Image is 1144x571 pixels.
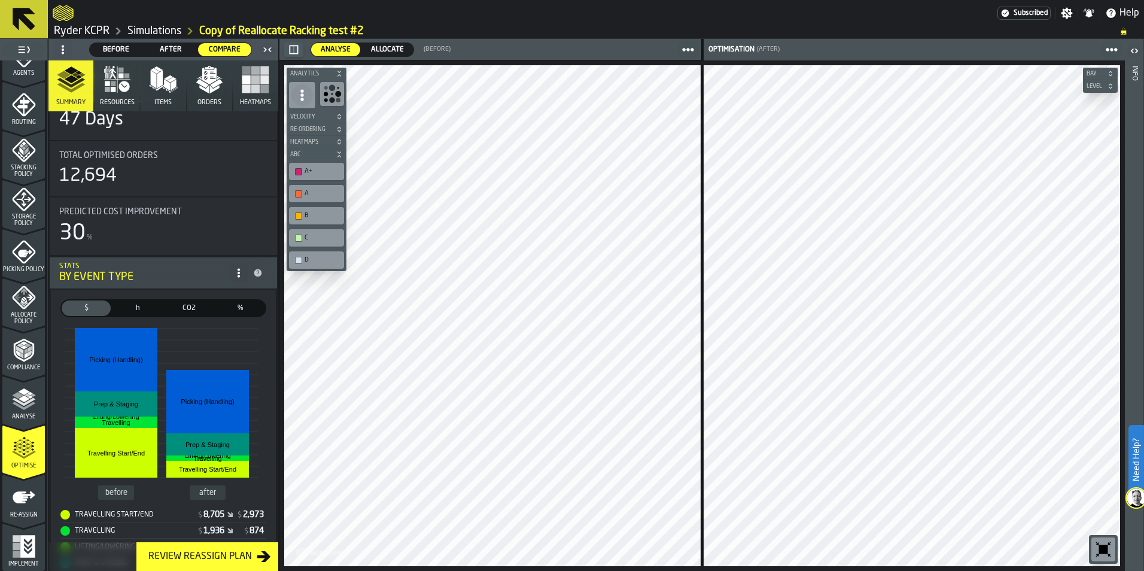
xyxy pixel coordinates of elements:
div: thumb [90,43,143,56]
span: Agents [2,70,45,77]
div: thumb [165,300,214,316]
span: % [87,233,93,242]
a: logo-header [53,2,74,24]
div: A+ [305,168,340,175]
div: A [305,190,340,198]
div: button-toolbar-undefined [1089,535,1118,564]
li: menu Compliance [2,327,45,375]
span: Heatmaps [288,139,333,145]
a: link-to-/wh/i/e7c9458a-e06e-4081-83c7-e9dda86d60fd [127,25,181,38]
label: button-switch-multi-Compare [197,42,252,57]
label: button-switch-multi-After [144,42,198,57]
span: % [218,303,263,314]
label: button-switch-multi-CO2 [163,299,215,317]
span: Help [1119,6,1139,20]
label: Need Help? [1130,426,1143,493]
span: After [149,44,193,55]
label: button-toggle-Close me [259,42,276,57]
span: Storage Policy [2,214,45,227]
div: Info [1130,63,1139,568]
nav: Breadcrumb [53,24,1139,38]
div: Title [59,151,267,160]
div: Travelling [60,526,197,536]
div: button-toolbar-undefined [287,160,346,183]
label: button-toggle-Notifications [1078,7,1100,19]
button: button- [287,136,346,148]
a: link-to-/wh/i/e7c9458a-e06e-4081-83c7-e9dda86d60fd [54,25,109,38]
li: menu Routing [2,81,45,129]
span: Heatmaps [240,99,271,107]
div: Menu Subscription [997,7,1051,20]
li: menu Optimise [2,425,45,473]
li: menu Picking Policy [2,229,45,277]
span: h [115,303,160,314]
span: Compare [203,44,247,55]
span: Velocity [288,114,333,120]
div: thumb [361,43,413,56]
div: Stat Value [243,510,264,520]
span: Re-Ordering [288,126,333,133]
label: button-toggle-Settings [1056,7,1078,19]
div: thumb [113,300,162,316]
span: Total Optimised Orders [59,151,158,160]
span: Orders [197,99,221,107]
button: button- [284,42,303,57]
span: Before [95,44,138,55]
li: menu Stacking Policy [2,130,45,178]
div: stat-Duration 9/1/2024 — 10/17/2024 [50,85,277,140]
span: Analytics [288,71,333,77]
div: thumb [62,300,111,316]
button: button-Review Reassign Plan [136,542,278,571]
div: Title [59,207,267,217]
button: button- [287,123,346,135]
a: logo-header [287,540,354,564]
div: B [305,212,340,220]
li: menu Analyse [2,376,45,424]
text: before [105,488,127,497]
span: (After) [757,45,780,53]
div: Stat Value [203,510,224,520]
div: button-toolbar-undefined [318,80,346,111]
div: 30 [59,221,86,245]
label: button-toggle-Open [1126,41,1143,63]
div: button-toolbar-undefined [287,249,346,271]
label: button-switch-multi-Analyse [311,42,361,57]
label: button-switch-multi-Cost [60,299,112,317]
div: stat-Predicted Cost Improvement [50,198,277,255]
div: Stat Value [250,526,264,536]
div: D [291,254,342,266]
span: (Before) [424,45,451,53]
button: button- [287,68,346,80]
div: stat-Total Optimised Orders [50,141,277,196]
li: menu Agents [2,32,45,80]
div: thumb [144,43,197,56]
span: Optimise [2,463,45,469]
a: link-to-/wh/i/e7c9458a-e06e-4081-83c7-e9dda86d60fd/simulations/043a0ed9-bd47-4586-ad1b-d91a90ea10d9 [199,25,364,38]
li: menu Storage Policy [2,180,45,227]
span: Picking Policy [2,266,45,273]
label: button-switch-multi-Before [89,42,144,57]
span: CO2 [167,303,211,314]
span: Analyse [316,44,355,55]
label: button-switch-multi-Allocate [361,42,414,57]
div: button-toolbar-undefined [287,183,346,205]
span: Items [154,99,172,107]
span: Implement [2,561,45,567]
div: button-toolbar-undefined [287,205,346,227]
span: Predicted Cost Improvement [59,207,182,217]
label: button-switch-multi-Share [215,299,266,317]
text: after [199,488,217,497]
li: menu Allocate Policy [2,278,45,326]
div: Optimisation [706,45,754,54]
li: menu Implement [2,523,45,571]
div: Review Reassign Plan [144,549,257,564]
label: button-toggle-Toggle Full Menu [2,41,45,58]
div: A [291,187,342,200]
span: Allocate [366,44,409,55]
div: By event type [59,271,229,284]
div: D [305,256,340,264]
div: B [291,209,342,222]
div: A+ [291,165,342,178]
button: button- [1083,68,1118,80]
div: C [305,234,340,242]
